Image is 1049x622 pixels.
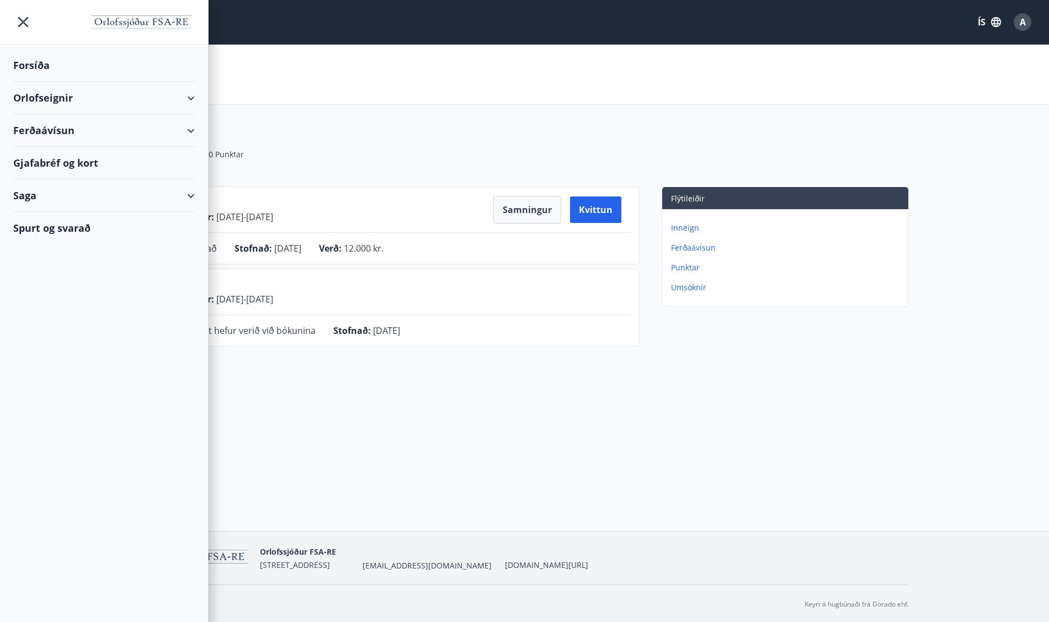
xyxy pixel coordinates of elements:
span: [DATE] [373,325,400,337]
p: Umsóknir [671,282,904,293]
span: 0 Punktar [209,149,244,160]
span: Stofnað : [235,242,272,254]
button: Kvittun [570,196,621,223]
span: [EMAIL_ADDRESS][DOMAIN_NAME] [363,560,492,571]
span: Flýtileiðir [671,193,705,204]
span: 12.000 kr. [344,242,384,254]
span: [DATE] [274,242,301,254]
span: Verð : [319,242,342,254]
a: [DOMAIN_NAME][URL] [505,560,588,570]
div: Orlofseignir [13,82,195,114]
button: ÍS [972,12,1007,32]
div: Forsíða [13,49,195,82]
button: A [1009,9,1036,35]
span: Stofnað : [333,325,371,337]
p: Punktar [671,262,904,273]
button: menu [13,12,33,32]
span: [STREET_ADDRESS] [260,560,330,570]
span: [DATE] - [DATE] [214,211,273,223]
p: Inneign [671,222,904,233]
span: [DATE] - [DATE] [214,293,273,305]
div: Spurt og svarað [13,212,195,244]
button: Samningur [493,196,561,224]
div: Saga [13,179,195,212]
p: Ferðaávísun [671,242,904,253]
span: Hætt hefur verið við bókunina [191,325,316,337]
span: A [1020,16,1026,28]
span: Orlofssjóður FSA-RE [260,546,336,557]
img: union_logo [88,12,195,34]
div: Gjafabréf og kort [13,147,195,179]
p: Keyrt á hugbúnaði frá Dorado ehf. [805,599,909,609]
div: Ferðaávísun [13,114,195,147]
